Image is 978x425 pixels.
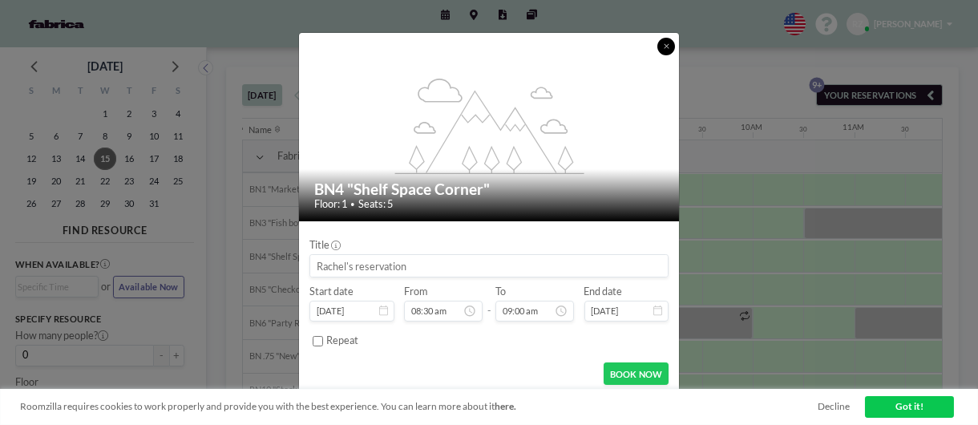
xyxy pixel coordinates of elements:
[314,198,347,211] span: Floor: 1
[865,396,954,419] a: Got it!
[358,198,393,211] span: Seats: 5
[310,255,668,277] input: Rachel's reservation
[404,285,427,298] label: From
[487,289,491,318] span: -
[350,200,355,209] span: •
[326,334,358,347] label: Repeat
[20,401,818,413] span: Roomzilla requires cookies to work properly and provide you with the best experience. You can lea...
[314,180,665,199] h2: BN4 "Shelf Space Corner"
[818,401,850,413] a: Decline
[309,285,354,298] label: Start date
[584,285,623,298] label: End date
[604,362,668,385] button: BOOK NOW
[495,285,506,298] label: To
[309,239,340,252] label: Title
[495,400,516,412] a: here.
